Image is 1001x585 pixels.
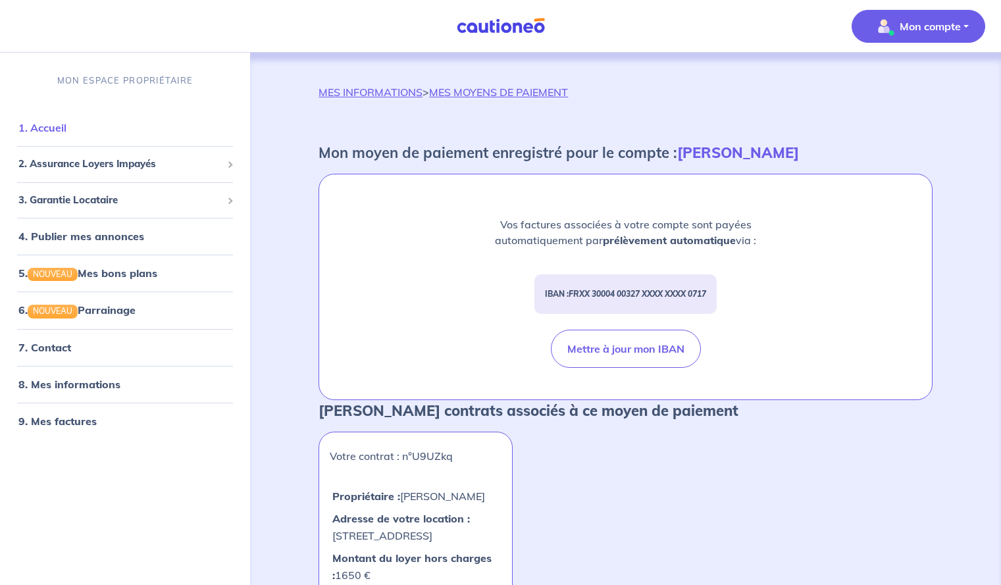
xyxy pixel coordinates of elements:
[5,223,245,249] div: 4. Publier mes annonces
[478,216,773,248] p: Vos factures associées à votre compte sont payées automatiquement par via :
[5,334,245,360] div: 7. Contact
[551,330,701,368] button: Mettre à jour mon IBAN
[57,74,193,87] p: MON ESPACE PROPRIÉTAIRE
[18,377,120,390] a: 8. Mes informations
[332,510,499,544] p: [STREET_ADDRESS]
[603,234,736,247] strong: prélèvement automatique
[332,488,499,505] p: [PERSON_NAME]
[5,151,245,177] div: 2. Assurance Loyers Impayés
[332,490,400,503] strong: Propriétaire :
[319,142,799,163] p: Mon moyen de paiement enregistré pour le compte :
[451,18,550,34] img: Cautioneo
[5,407,245,434] div: 9. Mes factures
[330,448,501,464] p: Votre contrat : n°U9UZkq
[18,303,136,317] a: 6.NOUVEAUParrainage
[5,297,245,323] div: 6.NOUVEAUParrainage
[5,260,245,286] div: 5.NOUVEAUMes bons plans
[319,401,738,420] strong: [PERSON_NAME] contrats associés à ce moyen de paiement
[319,84,933,100] p: >
[5,188,245,213] div: 3. Garantie Locataire
[852,10,985,43] button: illu_account_valid_menu.svgMon compte
[18,121,66,134] a: 1. Accueil
[332,512,470,525] strong: Adresse de votre location :
[18,230,144,243] a: 4. Publier mes annonces
[332,549,499,584] p: 1650 €
[873,16,894,37] img: illu_account_valid_menu.svg
[900,18,961,34] p: Mon compte
[18,193,222,208] span: 3. Garantie Locataire
[569,289,706,299] em: FRXX 30004 00327 XXXX XXXX 0717
[677,143,799,162] strong: [PERSON_NAME]
[18,267,157,280] a: 5.NOUVEAUMes bons plans
[545,289,706,299] strong: IBAN :
[18,414,97,427] a: 9. Mes factures
[5,370,245,397] div: 8. Mes informations
[332,551,492,582] strong: Montant du loyer hors charges :
[429,86,568,99] a: MES MOYENS DE PAIEMENT
[18,340,71,353] a: 7. Contact
[18,157,222,172] span: 2. Assurance Loyers Impayés
[319,86,423,99] a: MES INFORMATIONS
[5,114,245,141] div: 1. Accueil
